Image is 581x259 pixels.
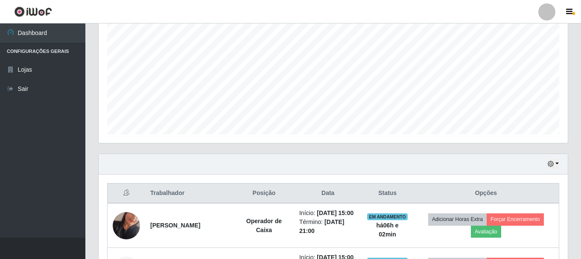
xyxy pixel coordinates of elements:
th: Posição [234,183,294,204]
strong: Operador de Caixa [246,218,282,233]
img: 1724780126479.jpeg [113,201,140,250]
time: [DATE] 15:00 [317,210,353,216]
th: Opções [413,183,559,204]
strong: há 06 h e 02 min [376,222,398,238]
img: CoreUI Logo [14,6,52,17]
li: Início: [299,209,356,218]
li: Término: [299,218,356,236]
th: Trabalhador [145,183,234,204]
button: Forçar Encerramento [487,213,544,225]
button: Avaliação [471,226,501,238]
button: Adicionar Horas Extra [428,213,487,225]
th: Status [362,183,413,204]
span: EM ANDAMENTO [367,213,408,220]
th: Data [294,183,362,204]
strong: [PERSON_NAME] [150,222,200,229]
